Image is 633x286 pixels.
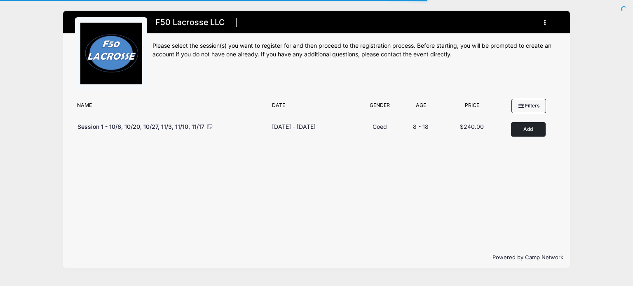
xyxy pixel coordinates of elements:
div: Age [399,102,443,113]
div: Please select the session(s) you want to register for and then proceed to the registration proces... [152,42,558,59]
div: Gender [360,102,399,113]
div: Date [268,102,360,113]
div: [DATE] - [DATE] [272,122,316,131]
img: logo [80,23,142,84]
span: Session 1 - 10/6, 10/20, 10/27, 11/3, 11/10, 11/17 [77,123,204,130]
button: Filters [511,99,546,113]
div: Name [73,102,268,113]
span: 8 - 18 [413,123,429,130]
span: $240.00 [460,123,484,130]
button: Add [511,122,546,137]
span: Coed [373,123,387,130]
div: Price [443,102,502,113]
h1: F50 Lacrosse LLC [152,15,227,30]
p: Powered by Camp Network [70,253,563,262]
